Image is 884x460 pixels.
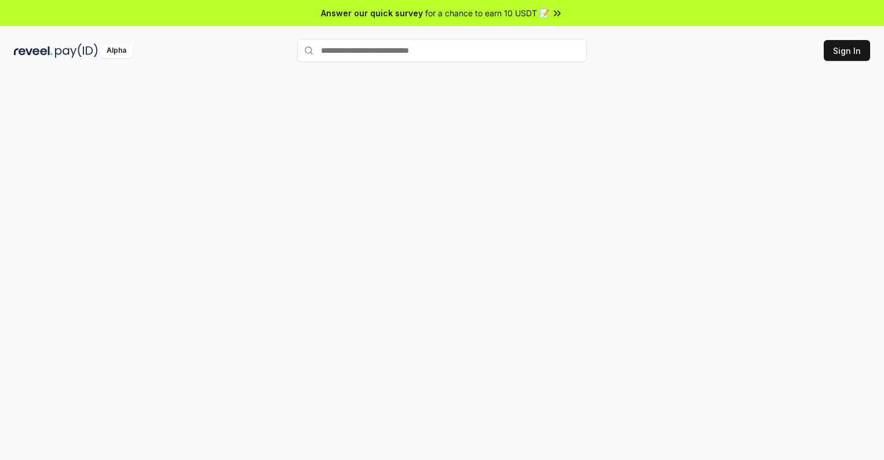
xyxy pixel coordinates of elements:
[425,7,549,19] span: for a chance to earn 10 USDT 📝
[824,40,870,61] button: Sign In
[14,44,53,58] img: reveel_dark
[321,7,423,19] span: Answer our quick survey
[55,44,98,58] img: pay_id
[100,44,133,58] div: Alpha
